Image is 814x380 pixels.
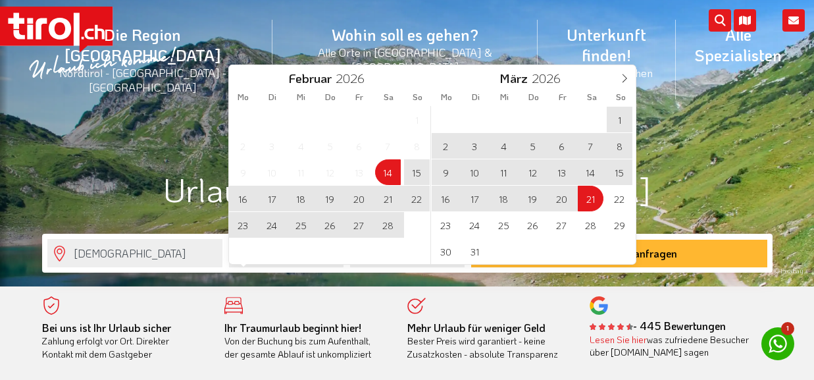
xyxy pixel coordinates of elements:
[374,93,403,101] span: Sa
[288,212,314,238] span: Februar 25, 2026
[404,133,430,159] span: Februar 8, 2026
[224,321,388,361] div: Von der Buchung bis zum Aufenthalt, der gesamte Ablauf ist unkompliziert
[346,212,372,238] span: Februar 27, 2026
[258,93,287,101] span: Di
[433,212,459,238] span: März 23, 2026
[433,133,459,159] span: März 2, 2026
[606,93,635,101] span: So
[346,159,372,185] span: Februar 13, 2026
[462,133,488,159] span: März 3, 2026
[462,159,488,185] span: März 10, 2026
[375,186,401,211] span: Februar 21, 2026
[403,93,432,101] span: So
[607,186,632,211] span: März 22, 2026
[272,10,538,88] a: Wohin soll es gehen?Alle Orte in [GEOGRAPHIC_DATA] & [GEOGRAPHIC_DATA]
[288,159,314,185] span: Februar 11, 2026
[407,321,571,361] div: Bester Preis wird garantiert - keine Zusatzkosten - absolute Transparenz
[499,72,528,85] span: März
[549,133,574,159] span: März 6, 2026
[491,133,517,159] span: März 4, 2026
[520,212,546,238] span: März 26, 2026
[519,93,548,101] span: Do
[761,327,794,360] a: 1
[289,72,332,85] span: Februar
[433,186,459,211] span: März 16, 2026
[520,133,546,159] span: März 5, 2026
[734,9,756,32] i: Karte öffnen
[317,133,343,159] span: Februar 5, 2026
[404,186,430,211] span: Februar 22, 2026
[230,159,256,185] span: Februar 9, 2026
[288,45,522,74] small: Alle Orte in [GEOGRAPHIC_DATA] & [GEOGRAPHIC_DATA]
[29,65,257,94] small: Nordtirol - [GEOGRAPHIC_DATA] - [GEOGRAPHIC_DATA]
[590,333,753,359] div: was zufriedene Besucher über [DOMAIN_NAME] sagen
[578,186,603,211] span: März 21, 2026
[287,93,316,101] span: Mi
[578,159,603,185] span: März 14, 2026
[590,333,647,346] a: Lesen Sie hier
[288,133,314,159] span: Februar 4, 2026
[317,186,343,211] span: Februar 19, 2026
[42,321,171,335] b: Bei uns ist Ihr Urlaub sicher
[578,212,603,238] span: März 28, 2026
[259,212,285,238] span: Februar 24, 2026
[782,9,805,32] i: Kontakt
[781,322,794,335] span: 1
[230,133,256,159] span: Februar 2, 2026
[490,93,519,101] span: Mi
[607,212,632,238] span: März 29, 2026
[375,133,401,159] span: Februar 7, 2026
[528,70,571,86] input: Year
[346,186,372,211] span: Februar 20, 2026
[230,186,256,211] span: Februar 16, 2026
[548,93,577,101] span: Fr
[676,10,801,80] a: Alle Spezialisten
[288,186,314,211] span: Februar 18, 2026
[407,321,546,335] b: Mehr Urlaub für weniger Geld
[230,212,256,238] span: Februar 23, 2026
[461,93,490,101] span: Di
[13,10,272,109] a: Die Region [GEOGRAPHIC_DATA]Nordtirol - [GEOGRAPHIC_DATA] - [GEOGRAPHIC_DATA]
[433,159,459,185] span: März 9, 2026
[259,186,285,211] span: Februar 17, 2026
[520,159,546,185] span: März 12, 2026
[462,186,488,211] span: März 17, 2026
[590,319,726,333] b: - 445 Bewertungen
[404,159,430,185] span: Februar 15, 2026
[42,321,205,361] div: Zahlung erfolgt vor Ort. Direkter Kontakt mit dem Gastgeber
[549,186,574,211] span: März 20, 2026
[317,159,343,185] span: Februar 12, 2026
[375,212,401,238] span: Februar 28, 2026
[549,159,574,185] span: März 13, 2026
[491,212,517,238] span: März 25, 2026
[549,212,574,238] span: März 27, 2026
[317,212,343,238] span: Februar 26, 2026
[433,238,459,264] span: März 30, 2026
[520,186,546,211] span: März 19, 2026
[346,133,372,159] span: Februar 6, 2026
[578,133,603,159] span: März 7, 2026
[432,93,461,101] span: Mo
[47,239,222,267] input: Wo soll's hingehen?
[607,159,632,185] span: März 15, 2026
[332,70,375,86] input: Year
[259,159,285,185] span: Februar 10, 2026
[259,133,285,159] span: Februar 3, 2026
[345,93,374,101] span: Fr
[491,159,517,185] span: März 11, 2026
[491,186,517,211] span: März 18, 2026
[42,171,773,207] h1: Urlaub in [DEMOGRAPHIC_DATA]
[607,107,632,132] span: März 1, 2026
[224,321,361,335] b: Ihr Traumurlaub beginnt hier!
[462,212,488,238] span: März 24, 2026
[229,93,258,101] span: Mo
[404,107,430,132] span: Februar 1, 2026
[607,133,632,159] span: März 8, 2026
[577,93,606,101] span: Sa
[316,93,345,101] span: Do
[462,238,488,264] span: März 31, 2026
[538,10,676,94] a: Unterkunft finden!Suchen und buchen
